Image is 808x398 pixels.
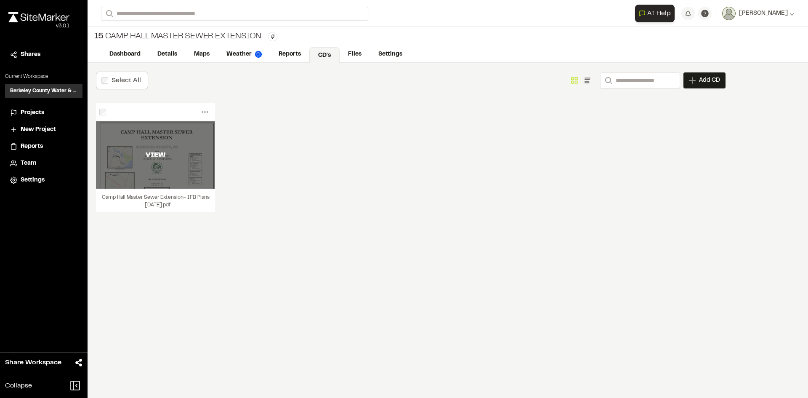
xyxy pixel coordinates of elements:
[10,50,77,59] a: Shares
[186,46,218,62] a: Maps
[21,142,43,151] span: Reports
[309,47,340,63] a: CD's
[268,32,277,41] button: Edit Tags
[96,150,215,160] div: VIEW
[370,46,411,62] a: Settings
[21,50,40,59] span: Shares
[10,108,77,118] a: Projects
[8,22,69,30] div: Oh geez...please don't...
[739,9,788,18] span: [PERSON_NAME]
[270,46,309,62] a: Reports
[600,72,615,88] button: Search
[5,73,82,80] p: Current Workspace
[635,5,678,22] div: Open AI Assistant
[21,108,44,118] span: Projects
[722,7,736,20] img: User
[94,30,261,43] div: Camp Hall Master Sewer Extension
[635,5,675,22] button: Open AI Assistant
[10,159,77,168] a: Team
[101,46,149,62] a: Dashboard
[5,381,32,391] span: Collapse
[96,189,215,212] div: Camp Hall Master Sewer Extension- IFB Plans - [DATE].pdf
[10,125,77,134] a: New Project
[21,125,56,134] span: New Project
[149,46,186,62] a: Details
[5,358,61,368] span: Share Workspace
[699,76,720,85] span: Add CD
[722,7,795,20] button: [PERSON_NAME]
[10,176,77,185] a: Settings
[112,77,141,83] label: Select All
[21,159,36,168] span: Team
[101,7,116,21] button: Search
[10,142,77,151] a: Reports
[647,8,671,19] span: AI Help
[218,46,270,62] a: Weather
[94,30,104,43] span: 15
[10,87,77,95] h3: Berkeley County Water & Sewer
[255,51,262,58] img: precipai.png
[340,46,370,62] a: Files
[21,176,45,185] span: Settings
[8,12,69,22] img: rebrand.png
